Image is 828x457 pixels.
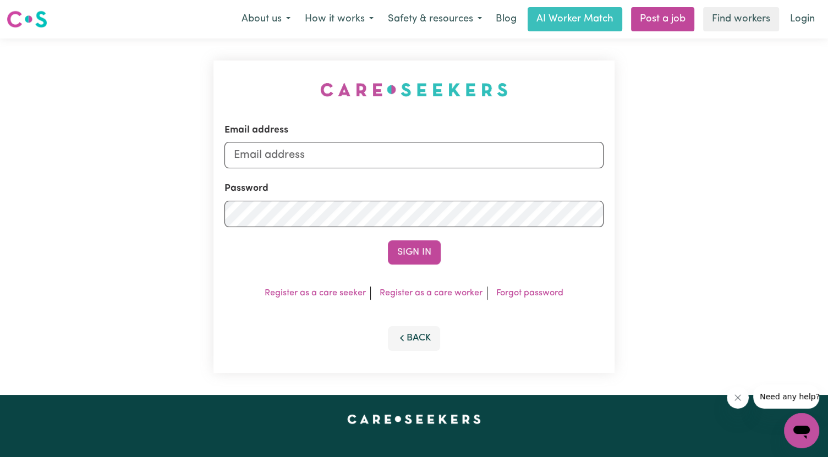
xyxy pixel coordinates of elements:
[528,7,622,31] a: AI Worker Match
[727,387,749,409] iframe: Close message
[224,181,268,196] label: Password
[234,8,298,31] button: About us
[7,8,67,16] span: Need any help?
[753,384,819,409] iframe: Message from company
[224,142,604,168] input: Email address
[784,413,819,448] iframe: Button to launch messaging window
[381,8,489,31] button: Safety & resources
[347,415,481,423] a: Careseekers home page
[7,9,47,29] img: Careseekers logo
[388,326,441,350] button: Back
[298,8,381,31] button: How it works
[496,289,563,298] a: Forgot password
[703,7,779,31] a: Find workers
[489,7,523,31] a: Blog
[7,7,47,32] a: Careseekers logo
[380,289,482,298] a: Register as a care worker
[388,240,441,265] button: Sign In
[265,289,366,298] a: Register as a care seeker
[224,123,288,137] label: Email address
[631,7,694,31] a: Post a job
[783,7,821,31] a: Login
